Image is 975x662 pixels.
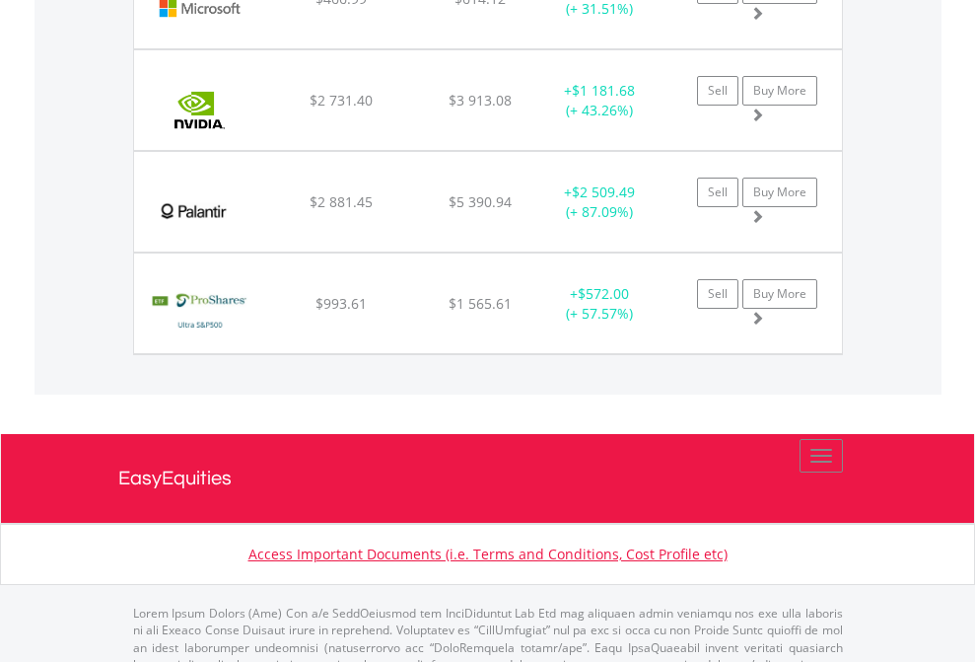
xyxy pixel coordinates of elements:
a: Sell [697,178,738,207]
span: $1 565.61 [449,294,512,313]
a: Buy More [742,178,817,207]
span: $5 390.94 [449,192,512,211]
span: $2 881.45 [310,192,373,211]
a: Sell [697,76,738,106]
span: $572.00 [578,284,629,303]
img: EQU.US.NVDA.png [144,75,255,145]
span: $993.61 [315,294,367,313]
span: $3 913.08 [449,91,512,110]
a: Sell [697,279,738,309]
a: EasyEquities [118,434,858,523]
div: + (+ 43.26%) [538,81,662,120]
img: EQU.US.SSO.png [144,278,257,348]
span: $2 731.40 [310,91,373,110]
img: EQU.US.PLTR.png [144,177,244,247]
span: $1 181.68 [572,81,635,100]
div: + (+ 57.57%) [538,284,662,324]
a: Buy More [742,76,817,106]
a: Buy More [742,279,817,309]
a: Access Important Documents (i.e. Terms and Conditions, Cost Profile etc) [248,545,728,563]
span: $2 509.49 [572,183,635,201]
div: + (+ 87.09%) [538,183,662,222]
